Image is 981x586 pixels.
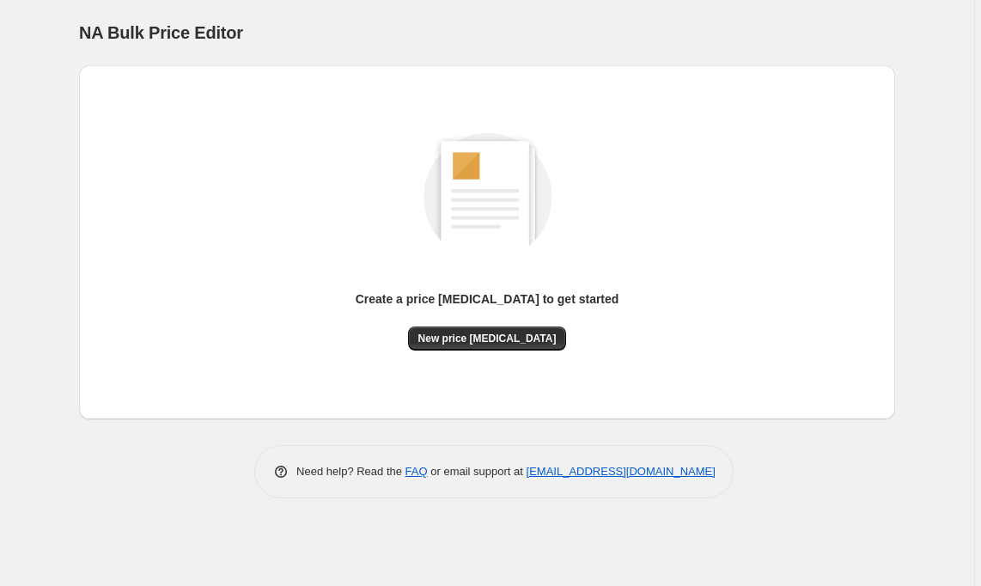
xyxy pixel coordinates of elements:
[405,465,428,478] a: FAQ
[296,465,405,478] span: Need help? Read the
[418,332,557,345] span: New price [MEDICAL_DATA]
[428,465,527,478] span: or email support at
[79,23,243,42] span: NA Bulk Price Editor
[527,465,716,478] a: [EMAIL_ADDRESS][DOMAIN_NAME]
[408,327,567,351] button: New price [MEDICAL_DATA]
[356,290,619,308] p: Create a price [MEDICAL_DATA] to get started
